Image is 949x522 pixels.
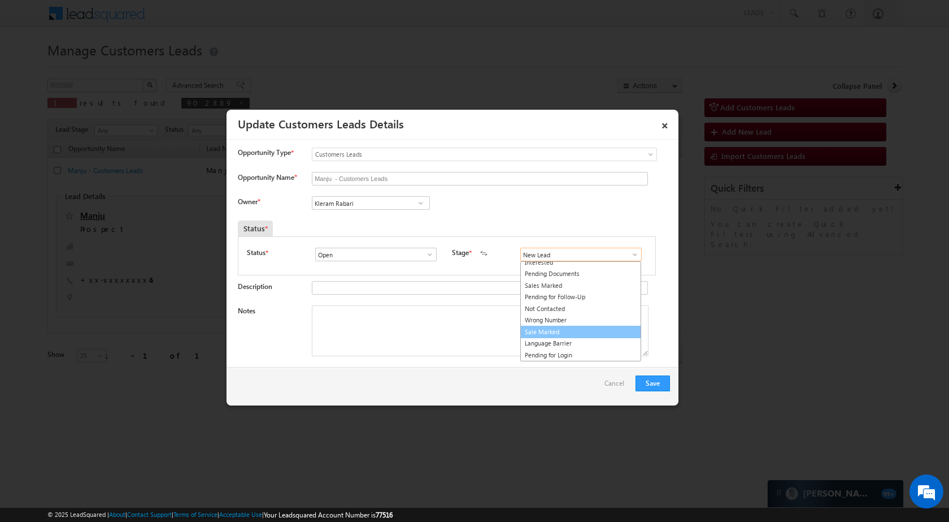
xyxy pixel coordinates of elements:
[238,148,291,158] span: Opportunity Type
[238,221,273,236] div: Status
[521,303,641,315] a: Not Contacted
[521,280,641,292] a: Sales Marked
[420,249,434,260] a: Show All Items
[521,268,641,280] a: Pending Documents
[520,326,641,339] a: Sale Marked
[238,197,260,206] label: Owner
[238,173,297,182] label: Opportunity Name
[185,6,212,33] div: Minimize live chat window
[521,350,641,361] a: Pending for Login
[452,248,469,258] label: Stage
[655,114,674,133] a: ×
[604,376,630,397] a: Cancel
[238,307,255,315] label: Notes
[154,348,205,364] em: Start Chat
[59,59,190,74] div: Chat with us now
[312,149,611,159] span: Customers Leads
[238,282,272,291] label: Description
[520,248,642,261] input: Type to Search
[521,257,641,269] a: Interested
[521,314,641,326] a: Wrong Number
[625,249,639,260] a: Show All Items
[219,511,262,518] a: Acceptable Use
[521,338,641,350] a: Language Barrier
[47,510,393,520] span: © 2025 LeadSquared | | | | |
[312,196,430,210] input: Type to Search
[264,511,393,519] span: Your Leadsquared Account Number is
[376,511,393,519] span: 77516
[109,511,125,518] a: About
[312,148,657,161] a: Customers Leads
[413,197,428,209] a: Show All Items
[127,511,172,518] a: Contact Support
[521,291,641,303] a: Pending for Follow-Up
[247,248,265,258] label: Status
[315,248,437,261] input: Type to Search
[19,59,47,74] img: d_60004797649_company_0_60004797649
[15,105,206,339] textarea: Type your message and hit 'Enter'
[238,115,404,131] a: Update Customers Leads Details
[635,376,670,391] button: Save
[173,511,217,518] a: Terms of Service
